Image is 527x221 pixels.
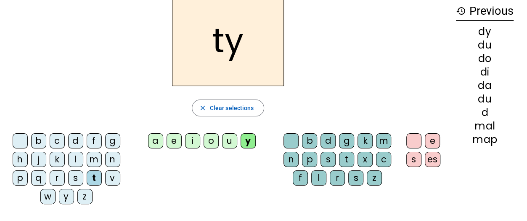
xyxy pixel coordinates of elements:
mat-icon: history [456,6,466,16]
div: z [77,189,93,204]
div: do [456,54,514,64]
div: y [241,133,256,148]
div: d [68,133,83,148]
div: m [376,133,391,148]
div: du [456,40,514,50]
div: g [105,133,120,148]
div: p [13,170,28,186]
div: n [105,152,120,167]
div: du [456,94,514,104]
div: z [367,170,382,186]
div: k [358,133,373,148]
div: c [50,133,65,148]
div: w [40,189,56,204]
div: es [425,152,440,167]
div: b [302,133,317,148]
div: t [339,152,354,167]
div: d [320,133,336,148]
div: d [456,108,514,118]
div: n [283,152,299,167]
div: o [204,133,219,148]
div: m [87,152,102,167]
div: a [148,133,163,148]
div: f [293,170,308,186]
div: p [302,152,317,167]
div: s [406,152,421,167]
div: mal [456,121,514,131]
div: di [456,67,514,77]
div: map [456,135,514,145]
div: h [13,152,28,167]
mat-icon: close [199,104,207,112]
div: dy [456,27,514,37]
button: Clear selections [192,100,265,116]
div: q [31,170,46,186]
div: s [320,152,336,167]
div: r [50,170,65,186]
div: x [358,152,373,167]
div: s [348,170,363,186]
div: l [311,170,326,186]
div: t [87,170,102,186]
div: y [59,189,74,204]
div: b [31,133,46,148]
div: v [105,170,120,186]
span: Clear selections [210,103,254,113]
div: u [222,133,237,148]
div: k [50,152,65,167]
div: g [339,133,354,148]
div: f [87,133,102,148]
div: c [376,152,391,167]
div: j [31,152,46,167]
div: da [456,81,514,91]
div: r [330,170,345,186]
div: s [68,170,83,186]
div: l [68,152,83,167]
div: i [185,133,200,148]
h3: Previous [456,2,514,21]
div: e [167,133,182,148]
div: e [425,133,440,148]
